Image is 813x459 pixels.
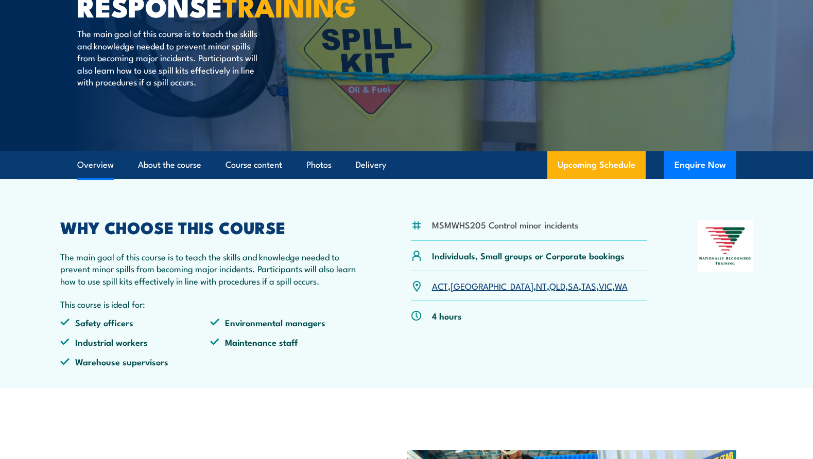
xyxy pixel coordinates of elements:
[138,151,201,179] a: About the course
[599,279,612,292] a: VIC
[432,219,578,231] li: MSMWHS205 Control minor incidents
[432,280,628,292] p: , , , , , , ,
[568,279,579,292] a: SA
[536,279,547,292] a: NT
[77,27,265,87] p: The main goal of this course is to teach the skills and knowledge needed to prevent minor spills ...
[547,151,646,179] a: Upcoming Schedule
[60,251,361,287] p: The main goal of this course is to teach the skills and knowledge needed to prevent minor spills ...
[581,279,596,292] a: TAS
[615,279,628,292] a: WA
[664,151,736,179] button: Enquire Now
[77,151,114,179] a: Overview
[306,151,332,179] a: Photos
[60,316,211,328] li: Safety officers
[210,336,360,348] li: Maintenance staff
[451,279,533,292] a: [GEOGRAPHIC_DATA]
[60,356,211,367] li: Warehouse supervisors
[432,310,462,322] p: 4 hours
[432,279,448,292] a: ACT
[432,250,625,261] p: Individuals, Small groups or Corporate bookings
[549,279,565,292] a: QLD
[60,220,361,234] h2: WHY CHOOSE THIS COURSE
[226,151,282,179] a: Course content
[60,336,211,348] li: Industrial workers
[210,316,360,328] li: Environmental managers
[698,220,753,272] img: Nationally Recognised Training logo.
[60,298,361,310] p: This course is ideal for:
[356,151,386,179] a: Delivery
